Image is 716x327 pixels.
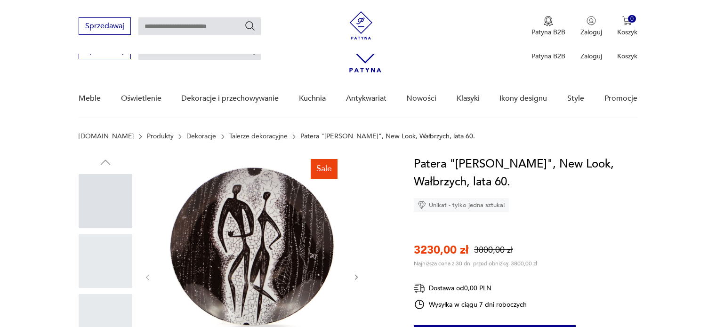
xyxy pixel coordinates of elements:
[300,133,475,140] p: Patera "[PERSON_NAME]", New Look, Wałbrzych, lata 60.
[414,198,509,212] div: Unikat - tylko jedna sztuka!
[79,133,134,140] a: [DOMAIN_NAME]
[414,282,527,294] div: Dostawa od 0,00 PLN
[457,80,480,117] a: Klasyki
[79,17,131,35] button: Sprzedawaj
[531,16,565,37] a: Ikona medaluPatyna B2B
[622,16,632,25] img: Ikona koszyka
[418,201,426,209] img: Ikona diamentu
[531,28,565,37] p: Patyna B2B
[244,20,256,32] button: Szukaj
[229,133,288,140] a: Talerze dekoracyjne
[181,80,279,117] a: Dekoracje i przechowywanie
[587,16,596,25] img: Ikonka użytkownika
[414,242,468,258] p: 3230,00 zł
[406,80,436,117] a: Nowości
[531,16,565,37] button: Patyna B2B
[299,80,326,117] a: Kuchnia
[414,282,425,294] img: Ikona dostawy
[186,133,216,140] a: Dekoracje
[311,159,338,179] div: Sale
[147,133,174,140] a: Produkty
[414,155,637,191] h1: Patera "[PERSON_NAME]", New Look, Wałbrzych, lata 60.
[617,16,637,37] button: 0Koszyk
[531,52,565,61] p: Patyna B2B
[414,299,527,310] div: Wysyłka w ciągu 7 dni roboczych
[79,80,101,117] a: Meble
[79,24,131,30] a: Sprzedawaj
[617,52,637,61] p: Koszyk
[347,11,375,40] img: Patyna - sklep z meblami i dekoracjami vintage
[474,244,513,256] p: 3800,00 zł
[544,16,553,26] img: Ikona medalu
[414,260,537,267] p: Najniższa cena z 30 dni przed obniżką: 3800,00 zł
[567,80,584,117] a: Style
[499,80,547,117] a: Ikony designu
[580,52,602,61] p: Zaloguj
[580,16,602,37] button: Zaloguj
[346,80,386,117] a: Antykwariat
[79,48,131,55] a: Sprzedawaj
[617,28,637,37] p: Koszyk
[628,15,636,23] div: 0
[121,80,161,117] a: Oświetlenie
[604,80,637,117] a: Promocje
[580,28,602,37] p: Zaloguj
